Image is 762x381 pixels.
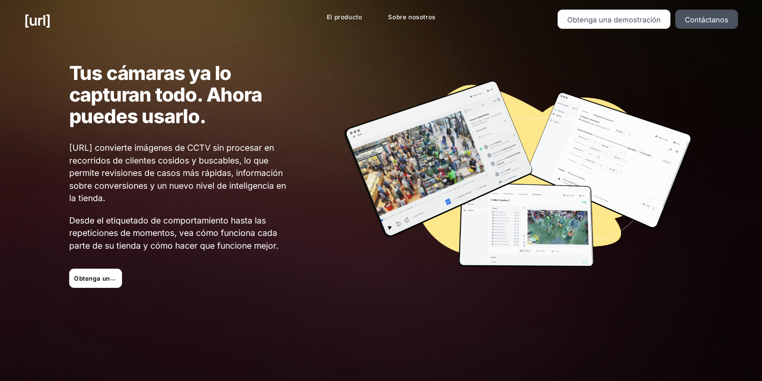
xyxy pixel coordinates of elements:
[558,10,670,29] a: Obtenga una demostración
[74,274,158,282] font: Obtenga una demostración
[69,269,122,288] a: Obtenga una demostración
[69,143,286,203] font: [URL] convierte imágenes de CCTV sin procesar en recorridos de clientes cosidos y buscables, lo q...
[69,215,278,251] font: Desde el etiquetado de comportamiento hasta las repeticiones de momentos, vea cómo funciona cada ...
[567,16,661,24] font: Obtenga una demostración
[320,10,369,25] a: El producto
[24,10,50,31] a: [URL]
[685,16,728,24] font: Contáctanos
[327,13,362,21] font: El producto
[675,10,738,29] a: Contáctanos
[382,10,442,25] a: Sobre nosotros
[388,13,435,21] font: Sobre nosotros
[69,61,262,128] font: Tus cámaras ya lo capturan todo. Ahora puedes usarlo.
[24,12,50,29] font: [URL]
